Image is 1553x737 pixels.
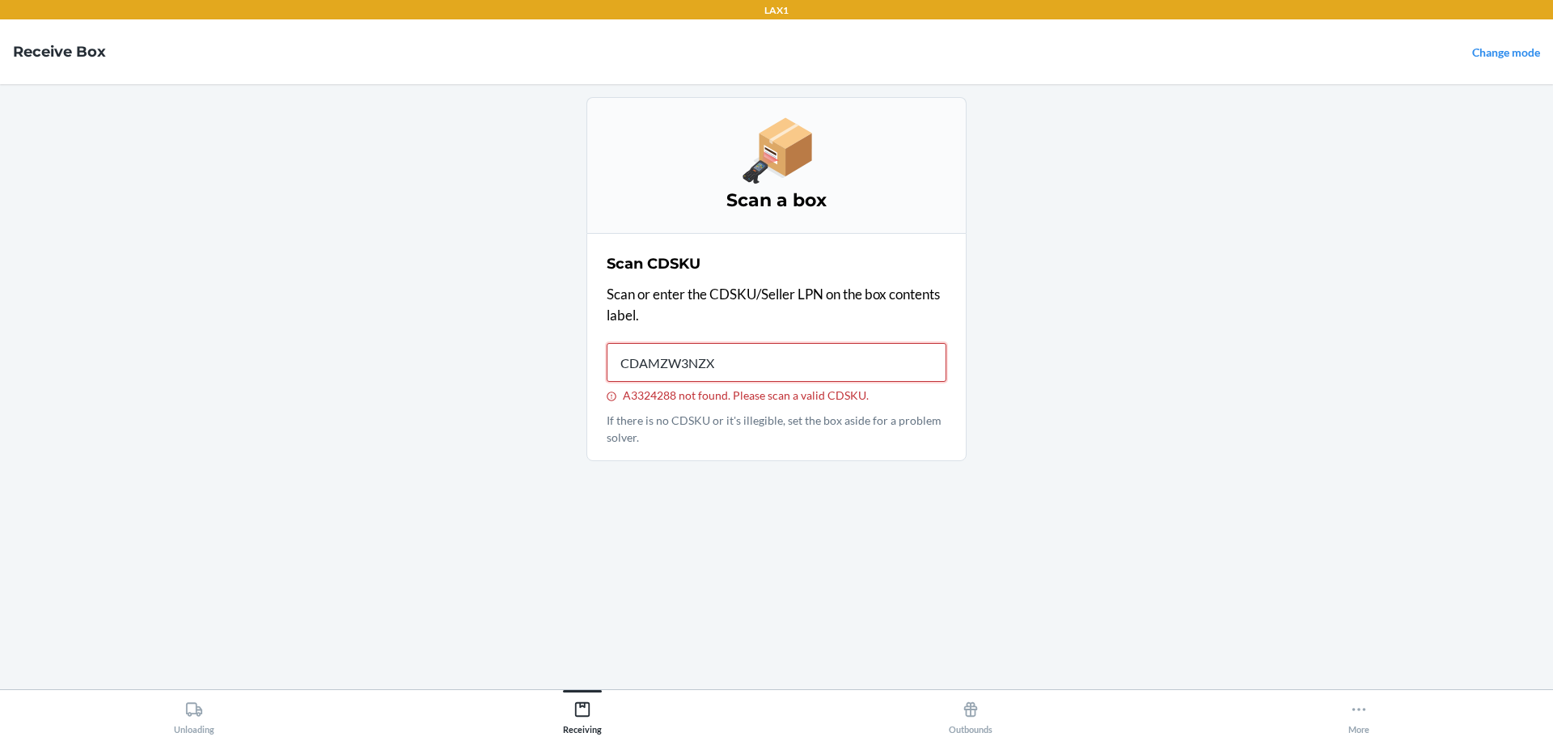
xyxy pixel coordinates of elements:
h3: Scan a box [607,188,946,214]
p: LAX1 [764,3,789,18]
div: A3324288 not found. Please scan a valid CDSKU. [607,388,946,402]
p: If there is no CDSKU or it's illegible, set the box aside for a problem solver. [607,412,946,446]
a: Change mode [1472,45,1540,59]
button: Outbounds [776,690,1165,735]
h4: Receive Box [13,41,106,62]
div: Unloading [174,694,214,735]
div: Receiving [563,694,602,735]
div: More [1348,694,1369,735]
input: A3324288 not found. Please scan a valid CDSKU. [607,343,946,382]
p: Scan or enter the CDSKU/Seller LPN on the box contents label. [607,284,946,325]
div: Outbounds [949,694,992,735]
h2: Scan CDSKU [607,253,700,274]
button: Receiving [388,690,776,735]
button: More [1165,690,1553,735]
